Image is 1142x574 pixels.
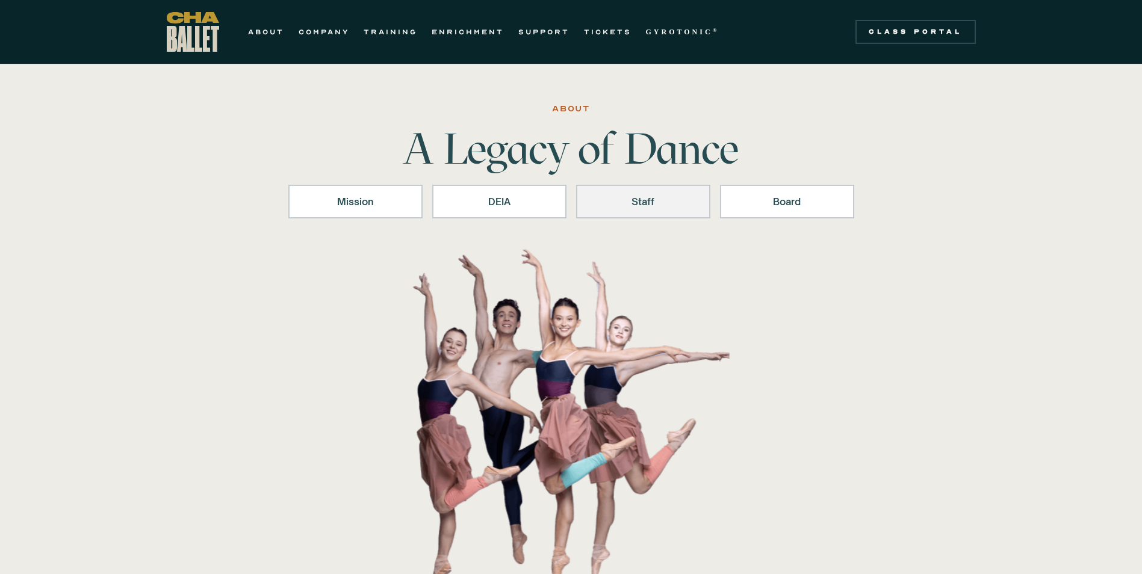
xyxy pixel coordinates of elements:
a: Board [720,185,854,218]
div: Staff [592,194,695,209]
div: ABOUT [552,102,590,116]
a: SUPPORT [518,25,569,39]
a: TICKETS [584,25,632,39]
div: Class Portal [863,27,969,37]
strong: GYROTONIC [646,28,713,36]
a: Mission [288,185,423,218]
a: DEIA [432,185,566,218]
a: home [167,12,219,52]
a: ABOUT [248,25,284,39]
a: Staff [576,185,710,218]
a: TRAINING [364,25,417,39]
h1: A Legacy of Dance [383,127,759,170]
a: Class Portal [855,20,976,44]
div: DEIA [448,194,551,209]
div: Mission [304,194,407,209]
div: Board [736,194,839,209]
a: GYROTONIC® [646,25,719,39]
sup: ® [713,27,719,33]
a: COMPANY [299,25,349,39]
a: ENRICHMENT [432,25,504,39]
